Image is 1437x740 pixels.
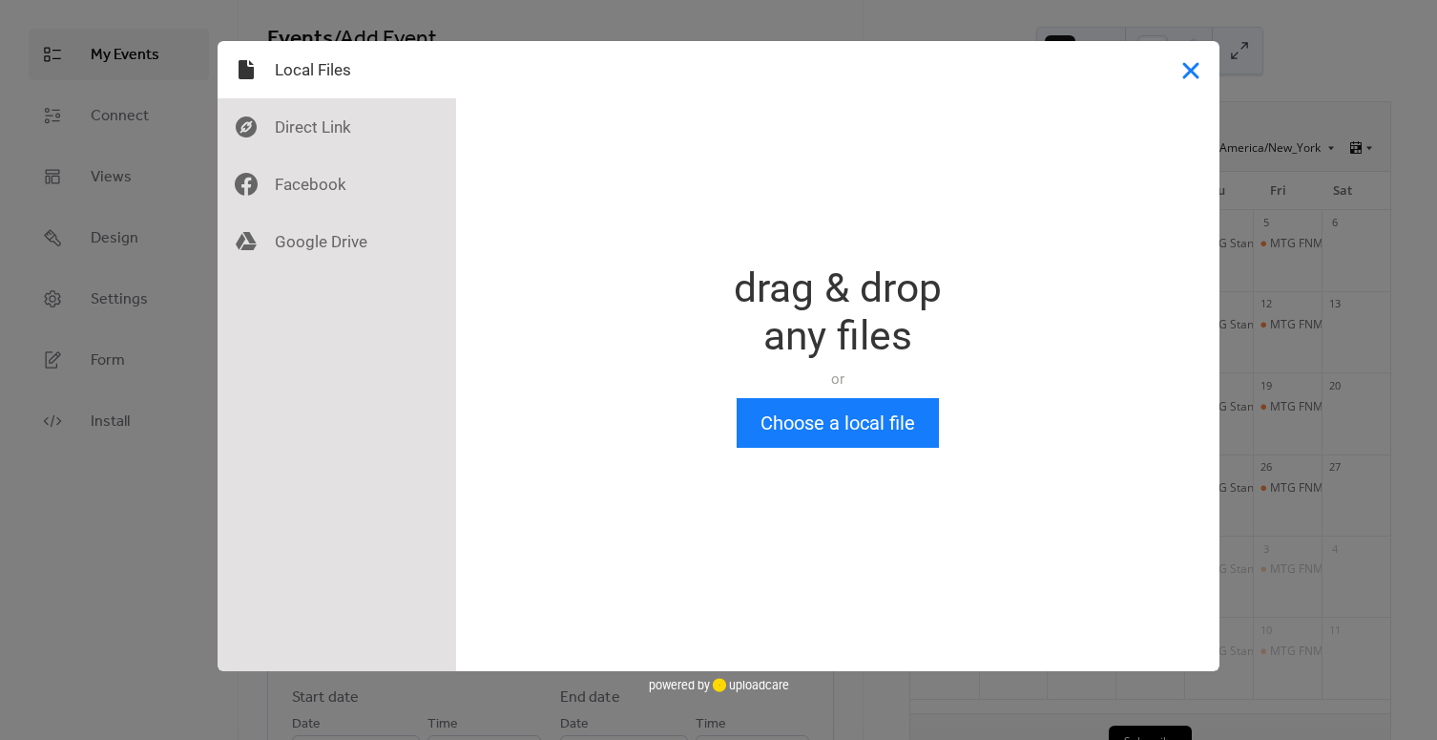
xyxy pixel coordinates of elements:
div: powered by [649,671,789,700]
div: drag & drop any files [734,264,942,360]
button: Choose a local file [737,398,939,448]
a: uploadcare [710,678,789,692]
div: Google Drive [218,213,456,270]
button: Close [1162,41,1219,98]
div: or [734,370,942,389]
div: Direct Link [218,98,456,156]
div: Local Files [218,41,456,98]
div: Facebook [218,156,456,213]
